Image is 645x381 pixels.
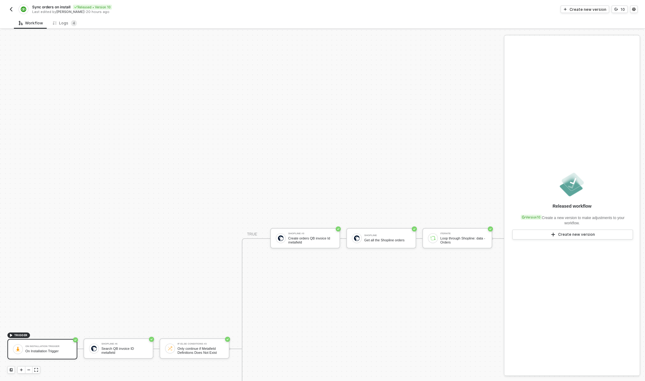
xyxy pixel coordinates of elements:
div: Shopline #3 [288,232,335,235]
div: If-Else Conditions #3 [177,343,224,345]
span: icon-success-page [73,337,78,342]
div: 10 [621,7,625,12]
img: released.png [558,171,586,198]
span: Sync orders on install [32,4,70,10]
span: icon-play [551,232,556,237]
div: Logs [53,20,77,26]
span: icon-success-page [336,226,341,231]
div: On Installation Trigger [25,345,72,348]
span: icon-success-page [149,337,154,342]
div: Create new version [570,7,606,12]
span: icon-success-page [488,226,493,231]
button: Create new version [512,230,633,239]
div: Search QB invoice ID metafield [101,347,148,354]
span: TRIGGER [14,333,28,338]
div: Shopline [364,234,411,237]
div: Create orders QB invoice Id metafield [288,236,335,244]
div: Get all the Shopline orders [364,238,411,242]
img: integration-icon [21,6,26,12]
img: icon [278,235,284,241]
span: icon-expand [34,368,38,372]
span: 4 [73,21,75,25]
div: Create new version [558,232,595,237]
div: Released • Version 10 [73,5,112,10]
button: back [7,6,15,13]
div: Iterate [440,232,487,235]
button: 10 [612,6,628,13]
span: icon-settings [632,7,636,11]
sup: 4 [71,20,77,26]
span: icon-success-page [412,226,417,231]
span: icon-versioning [522,215,526,219]
img: icon [15,346,21,352]
div: On Installation Trigger [25,349,72,353]
span: [PERSON_NAME] [56,10,84,14]
div: TRUE [247,231,257,237]
img: back [9,7,14,12]
span: icon-success-page [225,337,230,342]
div: Released workflow [553,203,592,209]
img: icon [91,346,97,351]
span: icon-play [19,368,23,372]
div: Workflow [19,21,43,26]
img: icon [430,235,436,241]
span: icon-play [563,7,567,11]
span: icon-versioning [614,7,618,11]
div: Last edited by - 20 hours ago [32,10,322,14]
div: Only continue if Metafield Definitions Does Not Exist [177,347,224,354]
span: icon-play [9,333,13,337]
div: Version 10 [521,215,542,220]
img: icon [167,346,173,351]
div: Shopline #6 [101,343,148,345]
div: Loop through Shopline: data - Orders [440,236,487,244]
div: Create a new version to make adjustments to your workflow. [512,212,632,226]
img: icon [354,235,360,241]
button: Create new version [561,6,609,13]
span: icon-minus [27,368,31,372]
